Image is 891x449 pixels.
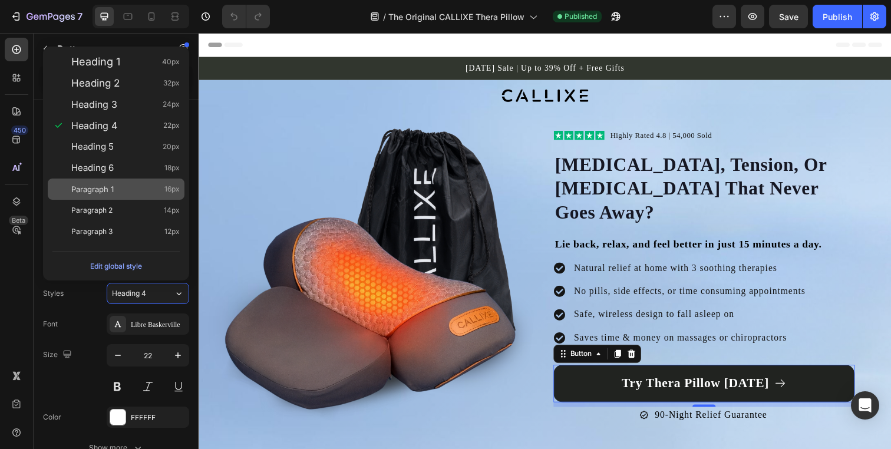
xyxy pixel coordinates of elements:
[43,319,58,329] div: Font
[71,141,114,153] span: Heading 5
[364,207,669,223] p: Lie back, relax, and feel better in just 15 minutes a day.
[164,183,180,195] span: 16px
[71,162,114,174] span: Heading 6
[71,183,114,195] span: Paragraph 1
[131,412,186,423] div: FFFFFF
[71,77,120,89] span: Heading 2
[9,80,345,415] img: gempages_490483624978678641-cad96d85-d72f-4ae0-9e08-a0b50aa4684a.png
[388,11,524,23] span: The Original CALLIXE Thera Pillow
[779,12,798,22] span: Save
[77,9,82,24] p: 7
[383,257,619,270] p: No pills, side effects, or time consuming appointments
[309,57,398,71] img: gempages_490483624978678641-ce6bf6fa-d703-494b-adc9-2fe6206a8a8f.png
[71,226,113,237] span: Paragraph 3
[222,5,270,28] div: Undo/Redo
[71,56,120,68] span: Heading 1
[823,11,852,23] div: Publish
[162,56,180,68] span: 40px
[71,98,117,110] span: Heading 3
[813,5,862,28] button: Publish
[851,391,879,420] div: Open Intercom Messenger
[11,126,28,135] div: 450
[9,216,28,225] div: Beta
[383,233,619,246] p: Natural relief at home with 3 soothing therapies
[1,30,706,42] p: [DATE] Sale | Up to 39% Off + Free Gifts
[362,338,670,377] a: Try Thera Pillow [DATE]
[52,257,180,276] button: Edit global style
[466,383,581,396] p: 90-night relief guarantee
[112,288,146,299] span: Heading 4
[107,283,189,304] button: Heading 4
[164,162,180,174] span: 18px
[383,305,619,318] p: Saves time & money on massages or chiropractors
[565,11,597,22] span: Published
[164,204,180,216] span: 14px
[163,98,180,110] span: 24px
[43,347,74,363] div: Size
[163,141,180,153] span: 20px
[769,5,808,28] button: Save
[131,319,186,330] div: Libre Baskerville
[377,322,404,332] div: Button
[43,288,64,299] div: Styles
[71,204,113,216] span: Paragraph 2
[164,226,180,237] span: 12px
[71,120,117,131] span: Heading 4
[432,349,582,366] p: Try Thera Pillow [DATE]
[90,259,142,273] div: Edit global style
[420,98,524,110] p: Highly Rated 4.8 | 54,000 Sold
[5,5,88,28] button: 7
[57,42,157,56] p: Button
[43,412,61,422] div: Color
[362,121,670,197] h2: [MEDICAL_DATA], Tension, Or [MEDICAL_DATA] That Never Goes Away?
[199,33,891,449] iframe: To enrich screen reader interactions, please activate Accessibility in Grammarly extension settings
[163,77,180,89] span: 32px
[383,11,386,23] span: /
[383,280,619,293] p: Safe, wireless design to fall asleep on
[163,120,180,131] span: 22px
